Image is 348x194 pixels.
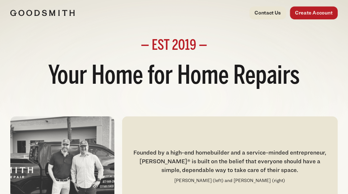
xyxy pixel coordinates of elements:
[290,6,338,19] a: Create Account
[130,148,330,174] div: Founded by a high-end homebuilder and a service-minded entrepreneur, [PERSON_NAME]® is built on t...
[10,61,338,93] h1: Your Home for Home Repairs
[174,177,285,184] p: [PERSON_NAME] (left) and [PERSON_NAME] (right)
[10,10,75,16] img: Goodsmith
[10,39,338,53] h2: — EST 2019 —
[249,6,286,19] a: Contact Us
